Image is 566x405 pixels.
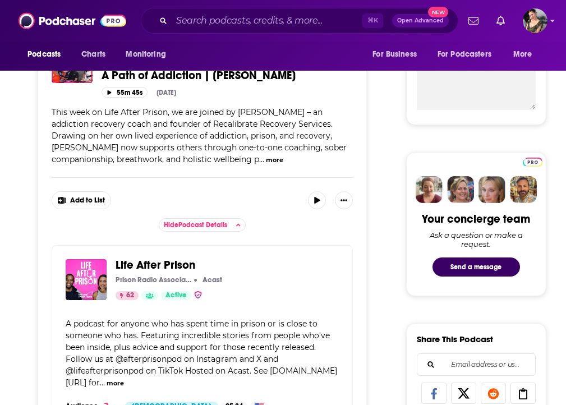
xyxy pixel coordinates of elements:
button: Show More Button [52,192,111,209]
div: Your concierge team [422,212,530,226]
button: open menu [365,44,431,65]
img: Barbara Profile [447,176,474,203]
a: Share on Reddit [481,383,506,404]
button: Open AdvancedNew [392,14,449,27]
a: Share on Facebook [421,383,447,404]
input: Email address or username... [426,354,526,375]
a: AcastAcast [200,275,222,284]
span: A podcast for anyone who has spent time in prison or is close to someone who has. Featuring incre... [66,319,337,388]
a: 62 [116,291,139,300]
button: 55m 45s [102,87,148,98]
span: This week on Life After Prison, we are joined by [PERSON_NAME] – an addiction recovery coach and ... [52,107,347,164]
button: more [266,155,283,165]
span: ... [259,154,264,164]
a: Active [161,291,191,300]
a: Pro website [523,156,542,167]
span: Podcasts [27,47,61,62]
span: ... [100,378,105,388]
img: Podchaser - Follow, Share and Rate Podcasts [19,10,126,31]
img: User Profile [523,8,547,33]
button: Send a message [432,257,520,277]
span: Logged in as Flossie22 [523,8,547,33]
button: open menu [505,44,546,65]
div: Search followers [417,353,536,376]
div: Search podcasts, credits, & more... [141,8,458,34]
span: Hide Podcast Details [164,221,227,229]
button: Show profile menu [523,8,547,33]
a: Copy Link [510,383,536,404]
a: Share on X/Twitter [451,383,476,404]
span: Add to List [70,196,105,205]
a: Show notifications dropdown [464,11,483,30]
span: Charts [81,47,105,62]
div: Ask a question or make a request. [417,231,536,248]
p: Prison Radio Association [116,275,191,284]
a: Life After Prison [116,259,195,271]
img: Life After Prison [66,259,107,300]
a: Charts [74,44,112,65]
img: Podchaser Pro [523,158,542,167]
span: More [513,47,532,62]
button: open menu [430,44,508,65]
a: Show notifications dropdown [492,11,509,30]
button: open menu [118,44,180,65]
img: Sydney Profile [416,176,443,203]
span: Active [165,290,187,301]
h3: Share This Podcast [417,334,493,344]
button: more [107,379,124,388]
span: For Business [372,47,417,62]
span: For Podcasters [438,47,491,62]
button: open menu [20,44,75,65]
p: Acast [203,275,222,284]
input: Search podcasts, credits, & more... [172,12,362,30]
img: verified Badge [194,290,203,300]
div: [DATE] [157,89,176,96]
button: HidePodcast Details [159,218,246,232]
span: Open Advanced [397,18,444,24]
span: 62 [126,290,134,301]
span: ⌘ K [362,13,383,28]
span: New [428,7,448,17]
img: Jon Profile [510,176,537,203]
span: Life After Prison [116,258,195,272]
span: Monitoring [126,47,165,62]
img: Jules Profile [478,176,505,203]
button: Show More Button [335,191,353,209]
